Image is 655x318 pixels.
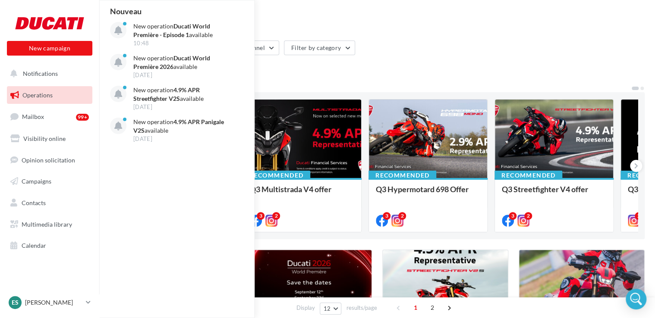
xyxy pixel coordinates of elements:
[242,171,310,180] div: Recommended
[22,113,44,120] span: Mailbox
[22,91,53,99] span: Operations
[110,82,631,89] div: 6 operations recommended by your brand
[22,178,51,185] span: Campaigns
[5,215,94,234] a: Multimedia library
[398,212,406,220] div: 2
[383,212,390,220] div: 3
[5,107,94,126] a: Mailbox99+
[76,114,89,121] div: 99+
[368,171,436,180] div: Recommended
[22,242,46,249] span: Calendar
[320,302,342,315] button: 12
[5,65,91,83] button: Notifications
[22,156,75,163] span: Opinion solicitation
[346,304,377,312] span: results/page
[22,221,72,228] span: Multimedia library
[12,298,19,307] span: ES
[502,185,606,202] div: Q3 Streetfighter V4 offer
[25,298,82,307] p: [PERSON_NAME]
[494,171,562,180] div: Recommended
[5,237,94,255] a: Calendar
[250,185,354,202] div: Q3 Multistrada V4 offer
[257,212,265,220] div: 3
[284,41,355,55] button: Filter by category
[110,14,645,27] div: Marketing operations
[272,212,280,220] div: 2
[7,294,92,311] a: ES [PERSON_NAME]
[324,305,331,312] span: 12
[509,212,516,220] div: 3
[5,130,94,148] a: Visibility online
[7,41,92,56] button: New campaign
[5,151,94,169] a: Opinion solicitation
[5,86,94,104] a: Operations
[524,212,532,220] div: 2
[425,301,439,315] span: 2
[296,304,315,312] span: Display
[376,185,480,202] div: Q3 Hypermotard 698 Offer
[5,172,94,190] a: Campaigns
[23,135,66,142] span: Visibility online
[23,70,58,77] span: Notifications
[409,301,422,315] span: 1
[626,289,646,309] div: Open Intercom Messenger
[635,212,642,220] div: 2
[5,194,94,212] a: Contacts
[22,199,46,206] span: Contacts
